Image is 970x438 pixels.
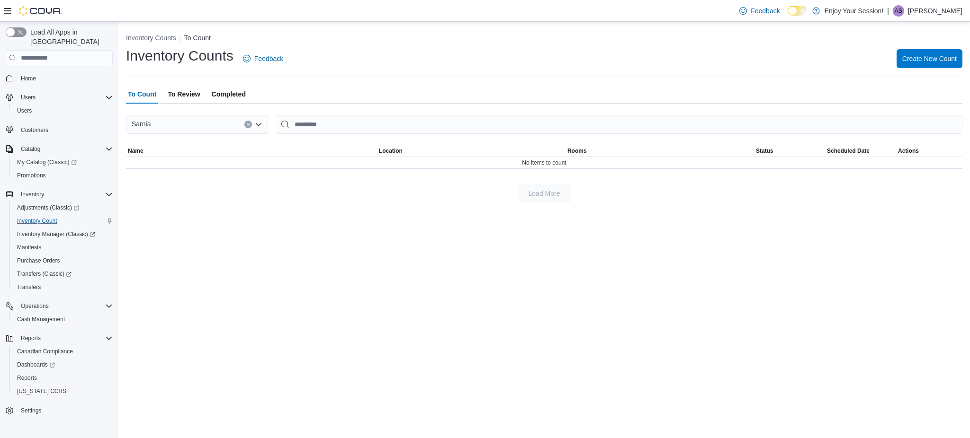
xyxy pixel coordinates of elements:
[13,255,113,266] span: Purchase Orders
[756,147,773,155] span: Status
[13,359,59,370] a: Dashboards
[13,170,113,181] span: Promotions
[13,242,113,253] span: Manifests
[17,204,79,211] span: Adjustments (Classic)
[17,270,72,278] span: Transfers (Classic)
[895,5,902,17] span: AS
[17,333,45,344] button: Reports
[2,188,117,201] button: Inventory
[9,371,117,385] button: Reports
[9,104,117,117] button: Users
[212,85,246,104] span: Completed
[21,191,44,198] span: Inventory
[254,54,283,63] span: Feedback
[13,255,64,266] a: Purchase Orders
[522,159,566,166] span: No items to count
[128,147,144,155] span: Name
[128,85,156,104] span: To Count
[13,242,45,253] a: Manifests
[13,170,50,181] a: Promotions
[276,115,962,134] input: This is a search bar. After typing your query, hit enter to filter the results lower in the page.
[9,345,117,358] button: Canadian Compliance
[2,332,117,345] button: Reports
[239,49,287,68] a: Feedback
[902,54,957,63] span: Create New Count
[754,145,825,157] button: Status
[13,385,70,397] a: [US_STATE] CCRS
[17,217,57,225] span: Inventory Count
[17,107,32,114] span: Users
[827,147,870,155] span: Scheduled Date
[9,169,117,182] button: Promotions
[9,385,117,398] button: [US_STATE] CCRS
[9,214,117,228] button: Inventory Count
[736,1,783,20] a: Feedback
[13,346,113,357] span: Canadian Compliance
[17,300,53,312] button: Operations
[17,404,113,416] span: Settings
[566,145,754,157] button: Rooms
[13,105,36,116] a: Users
[17,315,65,323] span: Cash Management
[13,228,113,240] span: Inventory Manager (Classic)
[13,314,69,325] a: Cash Management
[9,280,117,294] button: Transfers
[377,145,566,157] button: Location
[13,372,41,384] a: Reports
[13,281,113,293] span: Transfers
[21,94,36,101] span: Users
[17,300,113,312] span: Operations
[13,268,75,280] a: Transfers (Classic)
[126,145,377,157] button: Name
[2,299,117,313] button: Operations
[13,215,61,227] a: Inventory Count
[17,361,55,368] span: Dashboards
[17,143,113,155] span: Catalog
[17,333,113,344] span: Reports
[9,313,117,326] button: Cash Management
[9,228,117,241] a: Inventory Manager (Classic)
[126,34,176,42] button: Inventory Counts
[126,46,234,65] h1: Inventory Counts
[825,5,884,17] p: Enjoy Your Session!
[13,281,45,293] a: Transfers
[132,118,151,130] span: Sarnia
[21,75,36,82] span: Home
[19,6,62,16] img: Cova
[168,85,200,104] span: To Review
[567,147,587,155] span: Rooms
[17,244,41,251] span: Manifests
[17,374,37,382] span: Reports
[17,158,77,166] span: My Catalog (Classic)
[13,314,113,325] span: Cash Management
[17,92,113,103] span: Users
[898,147,919,155] span: Actions
[21,334,41,342] span: Reports
[751,6,780,16] span: Feedback
[9,201,117,214] a: Adjustments (Classic)
[255,121,262,128] button: Open list of options
[126,33,962,44] nav: An example of EuiBreadcrumbs
[379,147,403,155] span: Location
[17,387,66,395] span: [US_STATE] CCRS
[13,268,113,280] span: Transfers (Classic)
[17,348,73,355] span: Canadian Compliance
[908,5,962,17] p: [PERSON_NAME]
[27,27,113,46] span: Load All Apps in [GEOGRAPHIC_DATA]
[13,157,81,168] a: My Catalog (Classic)
[2,403,117,417] button: Settings
[9,254,117,267] button: Purchase Orders
[9,358,117,371] a: Dashboards
[9,241,117,254] button: Manifests
[17,72,113,84] span: Home
[893,5,904,17] div: Amarjit Singh
[17,230,95,238] span: Inventory Manager (Classic)
[897,49,962,68] button: Create New Count
[21,126,48,134] span: Customers
[518,184,571,203] button: Load More
[21,302,49,310] span: Operations
[13,372,113,384] span: Reports
[17,92,39,103] button: Users
[17,405,45,416] a: Settings
[17,172,46,179] span: Promotions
